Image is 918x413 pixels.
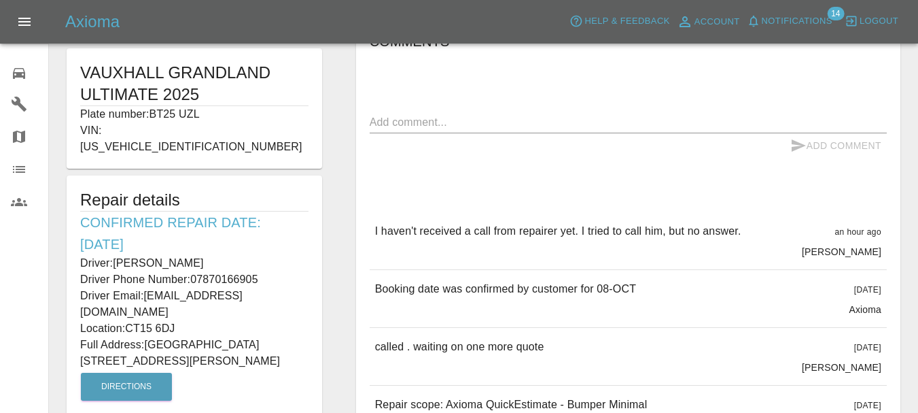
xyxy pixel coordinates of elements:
[375,397,648,413] p: Repair scope: Axioma QuickEstimate - Bumper Minimal
[827,7,844,20] span: 14
[80,271,308,288] p: Driver Phone Number: 07870166905
[762,14,832,29] span: Notifications
[80,106,308,122] p: Plate number: BT25 UZL
[841,11,902,32] button: Logout
[849,303,881,316] p: Axioma
[854,343,881,352] span: [DATE]
[673,11,743,33] a: Account
[854,285,881,295] span: [DATE]
[375,339,544,355] p: called . waiting on one more quote
[802,245,881,259] p: [PERSON_NAME]
[860,14,898,29] span: Logout
[65,11,120,33] h5: Axioma
[743,11,836,32] button: Notifications
[835,227,881,237] span: an hour ago
[80,320,308,337] p: Location: CT15 6DJ
[584,14,669,29] span: Help & Feedback
[8,5,41,38] button: Open drawer
[80,255,308,271] p: Driver: [PERSON_NAME]
[375,281,636,297] p: Booking date was confirmed by customer for 08-OCT
[80,122,308,155] p: VIN: [US_VEHICLE_IDENTIFICATION_NUMBER]
[80,288,308,320] p: Driver Email: [EMAIL_ADDRESS][DOMAIN_NAME]
[81,373,172,401] button: Directions
[80,212,308,255] h6: Confirmed Repair Date: [DATE]
[375,223,741,239] p: I haven't received a call from repairer yet. I tried to call him, but no answer.
[80,189,308,211] h5: Repair details
[566,11,673,32] button: Help & Feedback
[802,361,881,374] p: [PERSON_NAME]
[694,14,740,30] span: Account
[854,401,881,410] span: [DATE]
[80,337,308,369] p: Full Address: [GEOGRAPHIC_DATA] [STREET_ADDRESS][PERSON_NAME]
[80,62,308,105] h1: VAUXHALL GRANDLAND ULTIMATE 2025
